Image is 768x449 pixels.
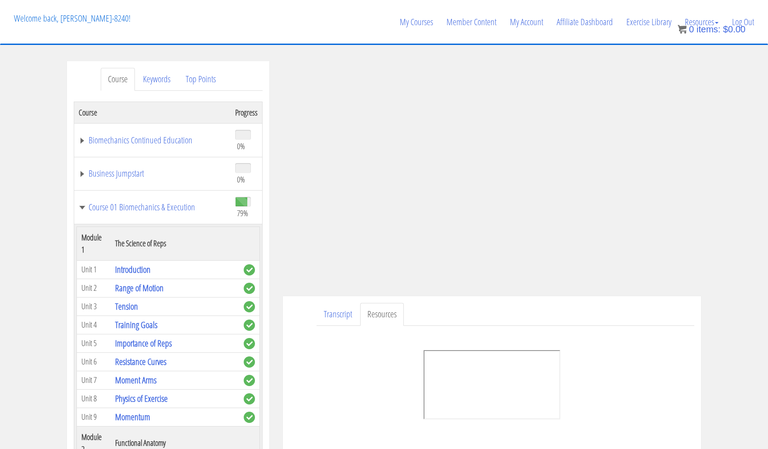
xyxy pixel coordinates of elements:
a: Introduction [115,263,151,276]
th: Module 1 [77,227,111,260]
td: Unit 7 [77,371,111,389]
span: complete [244,320,255,331]
span: 0 [689,24,694,34]
span: complete [244,375,255,386]
a: Top Points [179,68,223,91]
a: Tension [115,300,138,312]
a: Training Goals [115,319,157,331]
a: My Courses [393,0,440,44]
span: complete [244,301,255,312]
td: Unit 9 [77,408,111,426]
a: Exercise Library [620,0,678,44]
a: Course [101,68,135,91]
span: $ [723,24,728,34]
bdi: 0.00 [723,24,746,34]
td: Unit 1 [77,260,111,279]
span: items: [697,24,720,34]
a: Range of Motion [115,282,164,294]
a: Biomechanics Continued Education [79,136,226,145]
span: 0% [237,141,245,151]
td: Unit 6 [77,352,111,371]
a: 0 items: $0.00 [678,24,746,34]
th: Course [74,102,231,123]
span: 79% [237,208,248,218]
td: Unit 8 [77,389,111,408]
a: Business Jumpstart [79,169,226,178]
img: icon11.png [678,25,687,34]
span: complete [244,283,255,294]
a: Keywords [136,68,178,91]
a: Affiliate Dashboard [550,0,620,44]
td: Unit 2 [77,279,111,297]
span: complete [244,393,255,405]
a: Physics of Exercise [115,392,168,405]
a: Momentum [115,411,150,423]
td: Unit 3 [77,297,111,316]
a: Resources [678,0,725,44]
a: Importance of Reps [115,337,172,349]
a: Moment Arms [115,374,156,386]
span: 0% [237,174,245,184]
span: complete [244,412,255,423]
td: Unit 4 [77,316,111,334]
th: Progress [231,102,263,123]
span: complete [244,264,255,276]
a: Member Content [440,0,503,44]
th: The Science of Reps [111,227,239,260]
a: Transcript [317,303,359,326]
span: complete [244,338,255,349]
a: Resistance Curves [115,356,166,368]
a: Course 01 Biomechanics & Execution [79,203,226,212]
span: complete [244,356,255,368]
td: Unit 5 [77,334,111,352]
p: Welcome back, [PERSON_NAME]-8240! [7,0,137,36]
a: Resources [360,303,404,326]
a: Log Out [725,0,761,44]
a: My Account [503,0,550,44]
